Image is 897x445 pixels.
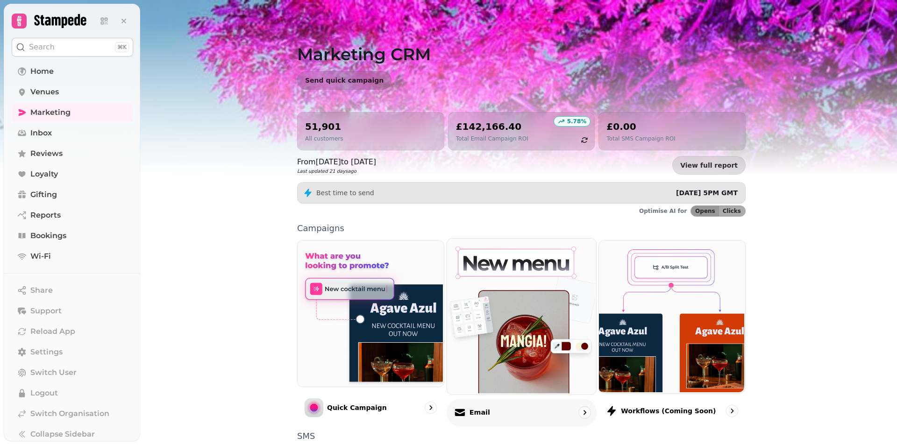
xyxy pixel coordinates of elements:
[30,251,51,262] span: Wi-Fi
[12,226,133,245] a: Bookings
[297,240,444,424] a: Quick CampaignQuick Campaign
[30,346,63,358] span: Settings
[297,168,376,175] p: Last updated 21 days ago
[12,404,133,423] a: Switch Organisation
[639,207,687,215] p: Optimise AI for
[316,188,374,198] p: Best time to send
[580,408,589,417] svg: go to
[297,71,392,90] button: Send quick campaign
[30,148,63,159] span: Reviews
[29,42,55,53] p: Search
[30,408,109,419] span: Switch Organisation
[12,247,133,266] a: Wi-Fi
[676,189,738,197] span: [DATE] 5PM GMT
[297,224,746,233] p: Campaigns
[30,169,58,180] span: Loyalty
[30,429,95,440] span: Collapse Sidebar
[12,322,133,341] button: Reload App
[12,185,133,204] a: Gifting
[30,66,54,77] span: Home
[469,408,490,417] p: Email
[30,305,62,317] span: Support
[621,406,716,416] p: Workflows (coming soon)
[446,238,595,393] img: Email
[30,189,57,200] span: Gifting
[723,208,741,214] span: Clicks
[30,230,66,241] span: Bookings
[115,42,129,52] div: ⌘K
[305,120,343,133] h2: 51,901
[447,238,597,426] a: EmailEmail
[695,208,715,214] span: Opens
[297,156,376,168] p: From [DATE] to [DATE]
[297,240,443,386] img: Quick Campaign
[12,124,133,142] a: Inbox
[426,403,435,412] svg: go to
[30,210,61,221] span: Reports
[598,240,744,392] img: Workflows (coming soon)
[12,425,133,444] button: Collapse Sidebar
[12,363,133,382] button: Switch User
[30,107,71,118] span: Marketing
[12,302,133,320] button: Support
[30,367,77,378] span: Switch User
[30,388,58,399] span: Logout
[12,206,133,225] a: Reports
[12,343,133,361] a: Settings
[30,326,75,337] span: Reload App
[297,432,746,440] p: SMS
[456,120,528,133] h2: £142,166.40
[327,403,387,412] p: Quick Campaign
[567,118,587,125] p: 5.78 %
[30,127,52,139] span: Inbox
[12,103,133,122] a: Marketing
[12,38,133,57] button: Search⌘K
[719,206,745,216] button: Clicks
[12,384,133,403] button: Logout
[12,62,133,81] a: Home
[456,135,528,142] p: Total Email Campaign ROI
[12,165,133,184] a: Loyalty
[297,22,746,64] h1: Marketing CRM
[12,281,133,300] button: Share
[12,144,133,163] a: Reviews
[305,77,384,84] span: Send quick campaign
[691,206,719,216] button: Opens
[30,285,53,296] span: Share
[727,406,737,416] svg: go to
[12,83,133,101] a: Venues
[606,135,675,142] p: Total SMS Campaign ROI
[672,156,746,175] a: View full report
[577,132,592,148] button: refresh
[305,135,343,142] p: All customers
[598,240,746,424] a: Workflows (coming soon)Workflows (coming soon)
[30,86,59,98] span: Venues
[606,120,675,133] h2: £0.00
